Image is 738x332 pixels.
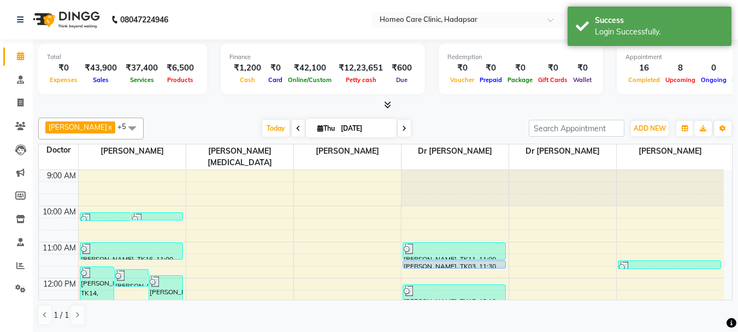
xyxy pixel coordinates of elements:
[237,76,258,84] span: Cash
[387,62,416,74] div: ₹600
[265,76,285,84] span: Card
[49,123,107,131] span: [PERSON_NAME]
[698,76,729,84] span: Ongoing
[80,243,182,259] div: [PERSON_NAME], TK16, 11:00 AM-11:30 AM, In Person - Follow Up,Medicine
[625,62,663,74] div: 16
[505,62,535,74] div: ₹0
[39,144,78,156] div: Doctor
[162,62,198,74] div: ₹6,500
[447,76,477,84] span: Voucher
[47,53,198,62] div: Total
[47,76,80,84] span: Expenses
[107,123,112,131] a: x
[285,76,334,84] span: Online/Custom
[80,62,121,74] div: ₹43,900
[164,76,196,84] span: Products
[28,4,103,35] img: logo
[41,278,78,290] div: 12:00 PM
[121,62,162,74] div: ₹37,400
[262,120,290,137] span: Today
[229,62,265,74] div: ₹1,200
[403,285,505,301] div: [PERSON_NAME], TK17, 12:10 PM-12:40 PM, In Person - Follow Up,Medicine
[334,62,387,74] div: ₹12,23,651
[403,243,505,259] div: [PERSON_NAME], TK11, 11:00 AM-11:30 AM, In Person - Follow Up,Medicine
[663,62,698,74] div: 8
[120,4,168,35] b: 08047224946
[315,124,338,132] span: Thu
[80,267,114,301] div: [PERSON_NAME], TK14, 11:40 AM-12:40 PM, In Person - Consultation,Medicine
[631,121,669,136] button: ADD NEW
[595,15,723,26] div: Success
[663,76,698,84] span: Upcoming
[294,144,401,158] span: [PERSON_NAME]
[634,124,666,132] span: ADD NEW
[127,76,157,84] span: Services
[80,213,131,220] div: [PERSON_NAME], TK10, 10:10 AM-10:26 AM, Medicine,Courier Charges in City
[403,261,505,268] div: [PERSON_NAME], TK03, 11:30 AM-11:45 AM, In Person - Follow Up
[477,62,505,74] div: ₹0
[447,53,594,62] div: Redemption
[115,270,148,286] div: [PERSON_NAME], TK15, 11:45 AM-12:15 PM, In Person - Follow Up,Medicine
[529,120,624,137] input: Search Appointment
[625,76,663,84] span: Completed
[447,62,477,74] div: ₹0
[595,26,723,38] div: Login Successfully.
[618,261,721,269] div: [PERSON_NAME], TK07, 11:30 AM-11:46 AM, Medicine,Courier Charges out of City
[186,144,293,170] span: [PERSON_NAME][MEDICAL_DATA]
[338,120,392,137] input: 2025-09-04
[54,310,69,321] span: 1 / 1
[505,76,535,84] span: Package
[402,144,509,158] span: Dr [PERSON_NAME]
[79,144,186,158] span: [PERSON_NAME]
[617,144,724,158] span: [PERSON_NAME]
[149,276,182,319] div: [PERSON_NAME], TK19, 11:55 AM-01:10 PM, Medicine,Hydra Facial
[477,76,505,84] span: Prepaid
[570,76,594,84] span: Wallet
[509,144,616,158] span: Dr [PERSON_NAME]
[117,122,134,131] span: +5
[47,62,80,74] div: ₹0
[229,53,416,62] div: Finance
[393,76,410,84] span: Due
[285,62,334,74] div: ₹42,100
[570,62,594,74] div: ₹0
[90,76,111,84] span: Sales
[40,242,78,254] div: 11:00 AM
[40,206,78,218] div: 10:00 AM
[535,62,570,74] div: ₹0
[132,213,182,220] div: [PERSON_NAME], TK09, 10:10 AM-10:25 AM, Medicine
[265,62,285,74] div: ₹0
[535,76,570,84] span: Gift Cards
[698,62,729,74] div: 0
[343,76,379,84] span: Petty cash
[45,170,78,182] div: 9:00 AM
